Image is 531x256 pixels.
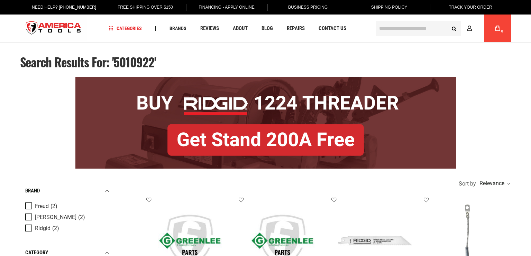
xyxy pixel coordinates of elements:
a: Reviews [197,24,222,33]
span: (2) [78,215,85,220]
button: Search [448,22,461,35]
a: store logo [20,16,87,41]
a: About [230,24,251,33]
a: Repairs [284,24,308,33]
span: Shipping Policy [371,5,408,10]
span: (2) [52,226,59,231]
span: Blog [262,26,273,31]
span: Categories [109,26,142,31]
img: BOGO: Buy RIDGID® 1224 Threader, Get Stand 200A Free! [75,77,456,169]
div: Relevance [478,181,510,186]
span: (2) [51,203,57,209]
a: Categories [106,24,145,33]
a: [PERSON_NAME] (2) [25,214,108,221]
iframe: LiveChat chat widget [434,234,531,256]
span: [PERSON_NAME] [35,214,76,220]
a: Blog [258,24,276,33]
img: America Tools [20,16,87,41]
span: Search results for: '5010922' [20,53,156,71]
span: About [233,26,248,31]
a: BOGO: Buy RIDGID® 1224 Threader, Get Stand 200A Free! [75,77,456,82]
a: 0 [491,15,504,42]
span: Contact Us [319,26,346,31]
span: Freud [35,203,49,209]
span: Repairs [287,26,305,31]
span: Brands [170,26,186,31]
span: Reviews [200,26,219,31]
a: Contact Us [315,24,349,33]
span: 0 [501,29,503,33]
div: Brand [25,186,110,196]
span: Ridgid [35,225,51,231]
span: Sort by [459,181,476,187]
a: Ridgid (2) [25,225,108,232]
a: Brands [166,24,190,33]
a: Freud (2) [25,202,108,210]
